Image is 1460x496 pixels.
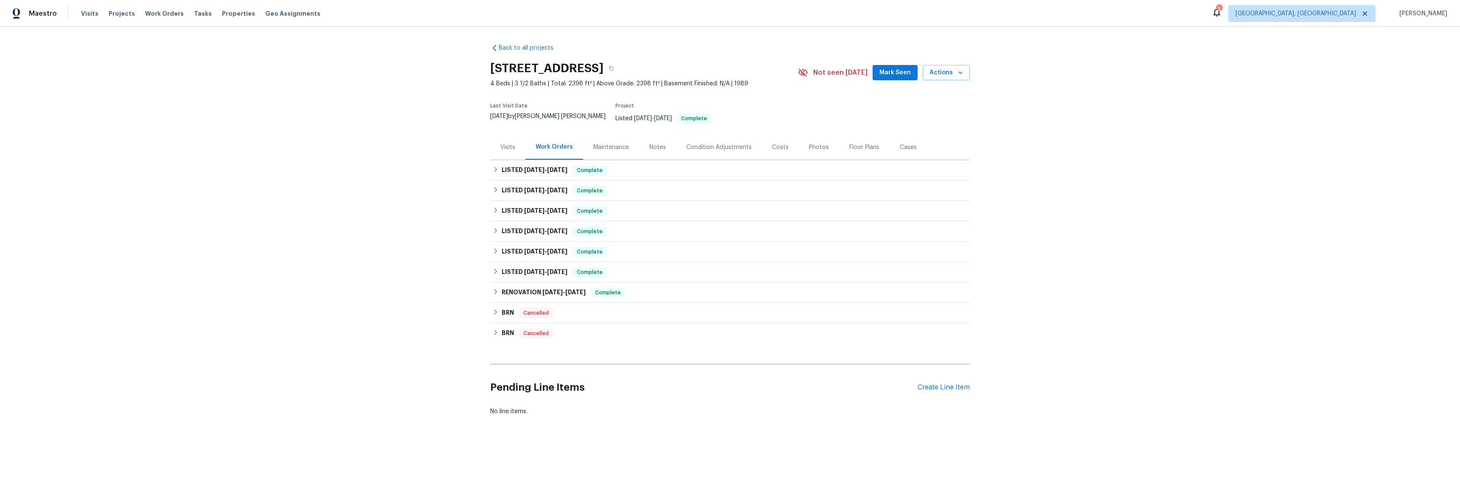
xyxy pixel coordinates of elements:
button: Actions [923,65,970,81]
span: Complete [678,116,710,121]
span: Complete [573,227,606,236]
span: [DATE] [524,208,545,214]
h6: LISTED [502,165,567,175]
span: [DATE] [547,208,567,214]
div: LISTED [DATE]-[DATE]Complete [490,201,970,221]
h6: LISTED [502,247,567,257]
span: Visits [81,9,98,18]
span: [DATE] [634,116,652,121]
h6: LISTED [502,206,567,216]
div: Notes [649,143,666,152]
div: Create Line Item [918,383,970,392]
span: [DATE] [524,187,545,193]
span: Complete [592,288,624,297]
span: Complete [573,268,606,276]
span: Complete [573,186,606,195]
span: [DATE] [542,289,563,295]
span: - [524,167,567,173]
span: [PERSON_NAME] [1396,9,1447,18]
span: 4 Beds | 3 1/2 Baths | Total: 2398 ft² | Above Grade: 2398 ft² | Basement Finished: N/A | 1989 [490,79,798,88]
button: Mark Seen [873,65,918,81]
h6: RENOVATION [502,287,586,298]
span: [DATE] [547,167,567,173]
div: RENOVATION [DATE]-[DATE]Complete [490,282,970,303]
div: Visits [500,143,515,152]
span: Tasks [194,11,212,17]
h2: Pending Line Items [490,368,918,407]
h2: [STREET_ADDRESS] [490,64,604,73]
span: [DATE] [547,228,567,234]
span: Properties [222,9,255,18]
div: LISTED [DATE]-[DATE]Complete [490,180,970,201]
span: Complete [573,166,606,175]
span: Complete [573,207,606,215]
span: [DATE] [654,116,672,121]
h6: LISTED [502,226,567,237]
div: No line items. [490,407,970,416]
div: LISTED [DATE]-[DATE]Complete [490,262,970,282]
div: Work Orders [536,143,573,151]
div: Costs [772,143,789,152]
div: Photos [809,143,829,152]
span: [DATE] [524,228,545,234]
h6: LISTED [502,186,567,196]
span: Listed [615,116,711,121]
span: Last Visit Date [490,103,528,108]
span: [DATE] [490,113,508,119]
div: BRN Cancelled [490,303,970,323]
span: Cancelled [520,329,552,338]
span: Work Orders [145,9,184,18]
span: - [524,208,567,214]
span: [DATE] [524,167,545,173]
span: - [524,228,567,234]
div: BRN Cancelled [490,323,970,344]
span: [DATE] [547,248,567,254]
div: Cases [900,143,917,152]
span: - [634,116,672,121]
div: Condition Adjustments [686,143,752,152]
span: Complete [573,248,606,256]
div: 2 [1216,5,1222,14]
span: [DATE] [524,269,545,275]
span: Maestro [29,9,57,18]
span: - [524,269,567,275]
span: - [542,289,586,295]
span: - [524,248,567,254]
span: Not seen [DATE] [813,68,868,77]
div: Maintenance [593,143,629,152]
h6: BRN [502,328,514,338]
span: [DATE] [524,248,545,254]
span: [DATE] [547,269,567,275]
div: LISTED [DATE]-[DATE]Complete [490,160,970,180]
span: Geo Assignments [265,9,320,18]
a: Back to all projects [490,44,572,52]
div: LISTED [DATE]-[DATE]Complete [490,221,970,242]
span: Mark Seen [879,68,911,78]
span: Cancelled [520,309,552,317]
h6: BRN [502,308,514,318]
span: - [524,187,567,193]
span: Project [615,103,634,108]
span: [DATE] [547,187,567,193]
span: Projects [109,9,135,18]
span: [GEOGRAPHIC_DATA], [GEOGRAPHIC_DATA] [1235,9,1356,18]
div: Floor Plans [849,143,879,152]
h6: LISTED [502,267,567,277]
button: Copy Address [604,61,619,76]
span: [DATE] [565,289,586,295]
div: by [PERSON_NAME] [PERSON_NAME] [490,113,615,130]
span: Actions [929,68,963,78]
div: LISTED [DATE]-[DATE]Complete [490,242,970,262]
